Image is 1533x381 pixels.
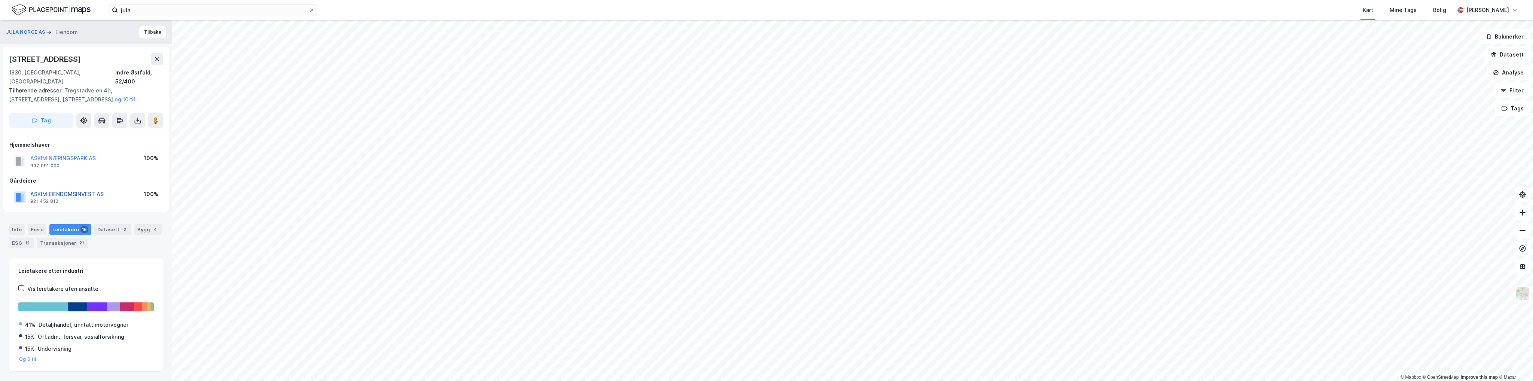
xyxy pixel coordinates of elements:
[118,4,309,16] input: Søk på adresse, matrikkel, gårdeiere, leietakere eller personer
[9,224,25,235] div: Info
[1461,375,1498,380] a: Improve this map
[12,3,91,16] img: logo.f888ab2527a4732fd821a326f86c7f29.svg
[39,320,128,329] div: Detaljhandel, unntatt motorvogner
[38,344,71,353] div: Undervisning
[1496,345,1533,381] iframe: Chat Widget
[9,140,163,149] div: Hjemmelshaver
[24,239,31,247] div: 12
[1466,6,1509,15] div: [PERSON_NAME]
[1495,101,1530,116] button: Tags
[1487,65,1530,80] button: Analyse
[1433,6,1446,15] div: Bolig
[55,28,78,37] div: Eiendom
[19,356,36,362] button: Og 6 til
[139,26,166,38] button: Tilbake
[37,238,88,248] div: Transaksjoner
[27,284,98,293] div: Vis leietakere uten ansatte
[144,154,158,163] div: 100%
[134,224,162,235] div: Bygg
[9,86,157,104] div: Trøgstadveien 4b, [STREET_ADDRESS], [STREET_ADDRESS]
[94,224,131,235] div: Datasett
[152,226,159,233] div: 4
[1484,47,1530,62] button: Datasett
[115,68,163,86] div: Indre Østfold, 52/400
[30,198,58,204] div: 921 452 810
[80,226,88,233] div: 16
[25,332,35,341] div: 15%
[121,226,128,233] div: 2
[1423,375,1459,380] a: OpenStreetMap
[28,224,46,235] div: Eiere
[38,332,124,341] div: Off.adm., forsvar, sosialforsikring
[6,28,47,36] button: JULA NORGE AS
[1363,6,1373,15] div: Kart
[78,239,85,247] div: 21
[144,190,158,199] div: 100%
[1390,6,1417,15] div: Mine Tags
[9,238,34,248] div: ESG
[1496,345,1533,381] div: Kontrollprogram for chat
[49,224,91,235] div: Leietakere
[30,163,60,169] div: 997 091 000
[9,113,73,128] button: Tag
[1515,286,1530,301] img: Z
[1479,29,1530,44] button: Bokmerker
[1494,83,1530,98] button: Filter
[18,266,154,275] div: Leietakere etter industri
[25,320,36,329] div: 41%
[9,68,115,86] div: 1830, [GEOGRAPHIC_DATA], [GEOGRAPHIC_DATA]
[25,344,35,353] div: 15%
[9,176,163,185] div: Gårdeiere
[9,53,82,65] div: [STREET_ADDRESS]
[9,87,64,94] span: Tilhørende adresser:
[1401,375,1421,380] a: Mapbox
